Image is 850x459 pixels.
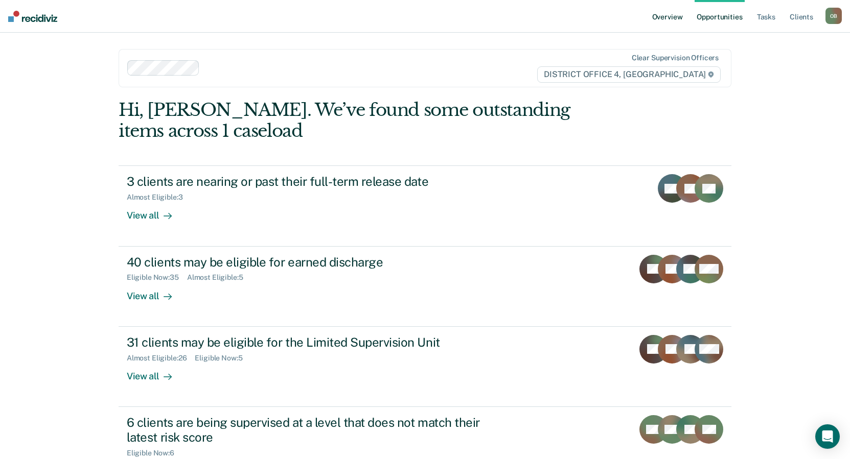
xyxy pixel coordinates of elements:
div: 6 clients are being supervised at a level that does not match their latest risk score [127,415,486,445]
div: Eligible Now : 5 [195,354,250,363]
div: Hi, [PERSON_NAME]. We’ve found some outstanding items across 1 caseload [119,100,609,141]
div: View all [127,202,184,222]
div: View all [127,282,184,302]
div: 40 clients may be eligible for earned discharge [127,255,486,270]
div: Open Intercom Messenger [815,424,840,449]
a: 31 clients may be eligible for the Limited Supervision UnitAlmost Eligible:26Eligible Now:5View all [119,327,731,407]
div: Clear supervision officers [632,54,719,62]
span: DISTRICT OFFICE 4, [GEOGRAPHIC_DATA] [537,66,721,83]
div: 31 clients may be eligible for the Limited Supervision Unit [127,335,486,350]
div: View all [127,362,184,382]
div: Almost Eligible : 3 [127,193,191,202]
img: Recidiviz [8,11,57,22]
a: 3 clients are nearing or past their full-term release dateAlmost Eligible:3View all [119,165,731,246]
div: Eligible Now : 6 [127,449,182,457]
button: OB [825,8,842,24]
div: Eligible Now : 35 [127,273,187,282]
div: Almost Eligible : 5 [187,273,251,282]
a: 40 clients may be eligible for earned dischargeEligible Now:35Almost Eligible:5View all [119,247,731,327]
div: Almost Eligible : 26 [127,354,195,363]
div: 3 clients are nearing or past their full-term release date [127,174,486,189]
div: O B [825,8,842,24]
